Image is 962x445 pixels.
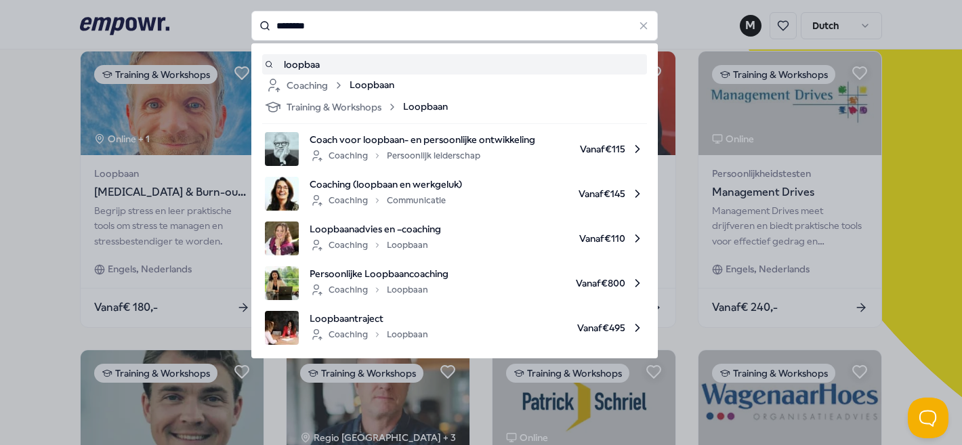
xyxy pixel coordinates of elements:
img: product image [265,311,299,345]
div: Coaching Loopbaan [310,237,428,253]
span: Coach voor loopbaan- en persoonlijke ontwikkeling [310,132,535,147]
img: product image [265,221,299,255]
div: Coaching Loopbaan [310,282,428,298]
span: Loopbaan [403,99,448,115]
span: Loopbaanadvies en –coaching [310,221,441,236]
iframe: Help Scout Beacon - Open [908,398,948,438]
img: product image [265,266,299,300]
input: Search for products, categories or subcategories [251,11,658,41]
span: Vanaf € 145 [473,177,644,211]
div: Coaching [265,77,344,93]
a: Training & WorkshopsLoopbaan [265,99,644,115]
span: Persoonlijke Loopbaancoaching [310,266,448,281]
a: loopbaa [265,57,644,72]
div: Coaching Communicatie [310,192,446,209]
span: Loopbaan [350,77,394,93]
a: product imagePersoonlijke LoopbaancoachingCoachingLoopbaanVanaf€800 [265,266,644,300]
div: Coaching Loopbaan [310,326,428,343]
span: Vanaf € 115 [546,132,644,166]
div: Training & Workshops [265,99,398,115]
a: product imageCoaching (loopbaan en werkgeluk)CoachingCommunicatieVanaf€145 [265,177,644,211]
a: CoachingLoopbaan [265,77,644,93]
span: Coaching (loopbaan en werkgeluk) [310,177,462,192]
a: product imageLoopbaanadvies en –coachingCoachingLoopbaanVanaf€110 [265,221,644,255]
span: Vanaf € 800 [459,266,644,300]
a: product imageLoopbaantrajectCoachingLoopbaanVanaf€495 [265,311,644,345]
a: product imageCoach voor loopbaan- en persoonlijke ontwikkelingCoachingPersoonlijk leiderschapVana... [265,132,644,166]
div: Coaching Persoonlijk leiderschap [310,148,480,164]
img: product image [265,177,299,211]
span: Vanaf € 110 [452,221,644,255]
span: Loopbaantraject [310,311,428,326]
img: product image [265,132,299,166]
span: Vanaf € 495 [439,311,644,345]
